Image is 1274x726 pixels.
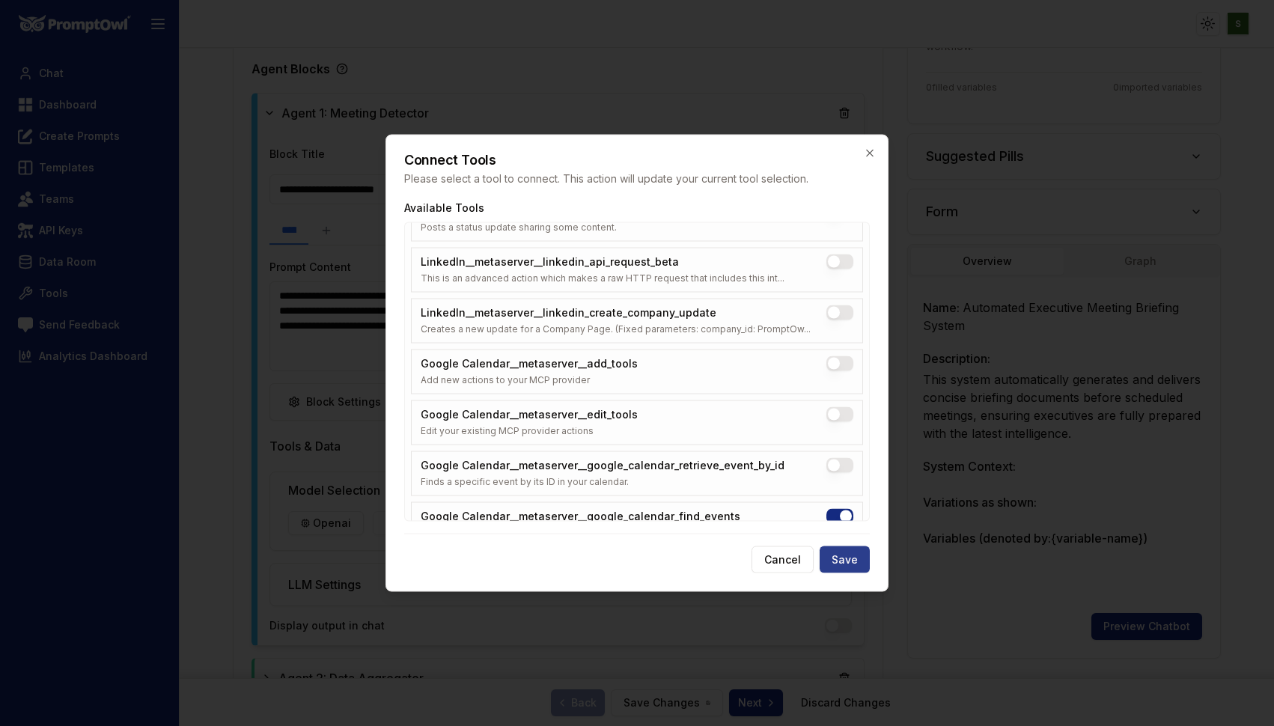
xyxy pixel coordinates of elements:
[421,509,817,524] div: Google Calendar__metaserver__google_calendar_find_events
[421,476,817,488] div: Finds a specific event by its ID in your calendar.
[404,171,870,186] p: Please select a tool to connect. This action will update your current tool selection.
[421,323,817,335] div: Creates a new update for a Company Page. (Fixed parameters: company_id: PromptOw...
[421,305,817,320] div: LinkedIn__metaserver__linkedin_create_company_update
[752,546,814,573] button: Cancel
[421,254,817,269] div: LinkedIn__metaserver__linkedin_api_request_beta
[421,222,817,234] div: Posts a status update sharing some content.
[820,546,870,573] button: Save
[421,374,817,386] div: Add new actions to your MCP provider
[404,201,484,214] label: Available Tools
[421,356,817,371] div: Google Calendar__metaserver__add_tools
[421,425,817,437] div: Edit your existing MCP provider actions
[421,458,817,473] div: Google Calendar__metaserver__google_calendar_retrieve_event_by_id
[421,407,817,422] div: Google Calendar__metaserver__edit_tools
[421,272,817,284] div: This is an advanced action which makes a raw HTTP request that includes this int...
[404,153,870,167] h2: Connect Tools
